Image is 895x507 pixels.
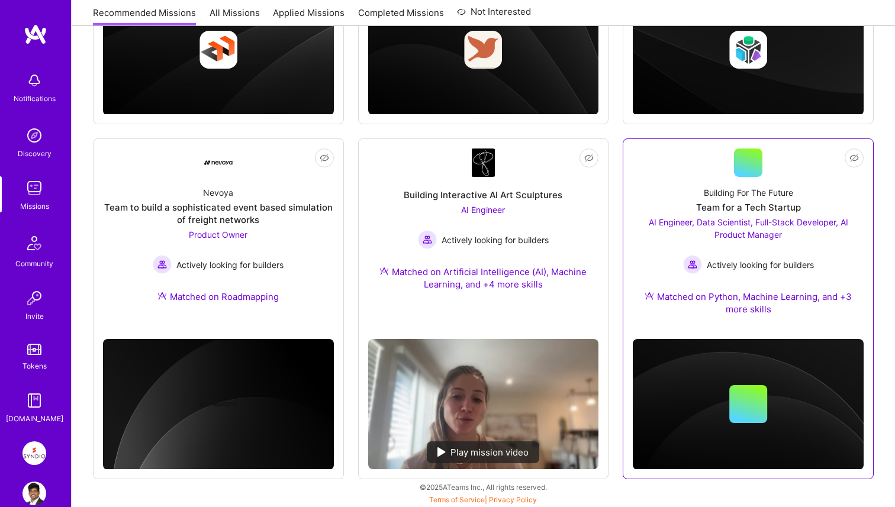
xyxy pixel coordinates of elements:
img: teamwork [22,176,46,200]
div: Tokens [22,360,47,372]
img: Community [20,229,49,257]
img: Ateam Purple Icon [157,291,167,301]
div: Matched on Python, Machine Learning, and +3 more skills [633,290,864,315]
span: AI Engineer [461,205,505,215]
a: Applied Missions [273,7,345,26]
div: Matched on Roadmapping [157,290,279,303]
a: Not Interested [457,5,531,26]
img: cover [633,339,864,470]
div: © 2025 ATeams Inc., All rights reserved. [71,472,895,502]
img: No Mission [368,339,599,469]
img: Company Logo [204,160,233,165]
a: User Avatar [20,482,49,505]
div: Team for a Tech Startup [696,201,801,214]
img: Invite [22,286,46,310]
div: [DOMAIN_NAME] [6,412,63,425]
a: Company LogoNevoyaTeam to build a sophisticated event based simulation of freight networksProduct... [103,148,334,317]
img: Company logo [199,385,237,423]
a: All Missions [210,7,260,26]
div: Matched on Artificial Intelligence (AI), Machine Learning, and +4 more skills [368,266,599,290]
div: Notifications [14,92,56,105]
i: icon EyeClosed [584,153,594,163]
i: icon EyeClosed [849,153,859,163]
a: Recommended Missions [93,7,196,26]
img: logo [24,24,47,45]
img: Company logo [464,31,502,69]
span: Actively looking for builders [176,259,284,271]
img: guide book [22,389,46,412]
img: Company logo [729,31,767,69]
div: Missions [20,200,49,212]
div: Nevoya [203,186,233,199]
img: Actively looking for builders [418,230,437,249]
img: Ateam Purple Icon [379,266,389,276]
img: User Avatar [22,482,46,505]
a: Company LogoBuilding Interactive AI Art SculpturesAI Engineer Actively looking for buildersActive... [368,148,599,330]
a: Terms of Service [429,495,485,504]
img: discovery [22,124,46,147]
span: Product Owner [189,230,247,240]
a: Syndio: Transformation Engine Modernization [20,441,49,465]
a: Building For The FutureTeam for a Tech StartupAI Engineer, Data Scientist, Full-Stack Developer, ... [633,148,864,330]
div: Discovery [18,147,51,160]
div: Team to build a sophisticated event based simulation of freight networks [103,201,334,226]
img: bell [22,69,46,92]
img: Syndio: Transformation Engine Modernization [22,441,46,465]
span: Actively looking for builders [707,259,814,271]
div: Building For The Future [704,186,793,199]
img: Ateam Purple Icon [645,291,654,301]
img: Company logo [199,31,237,69]
img: Actively looking for builders [153,255,172,274]
img: cover [103,339,334,470]
img: tokens [27,344,41,355]
div: Invite [25,310,44,322]
img: play [437,447,446,457]
i: icon EyeClosed [320,153,329,163]
span: AI Engineer, Data Scientist, Full-Stack Developer, AI Product Manager [649,217,848,240]
img: Actively looking for builders [683,255,702,274]
div: Community [15,257,53,270]
img: Company Logo [472,148,495,177]
div: Play mission video [427,441,539,463]
span: Actively looking for builders [442,234,549,246]
a: Completed Missions [358,7,444,26]
a: Privacy Policy [489,495,537,504]
span: | [429,495,537,504]
div: Building Interactive AI Art Sculptures [404,189,562,201]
